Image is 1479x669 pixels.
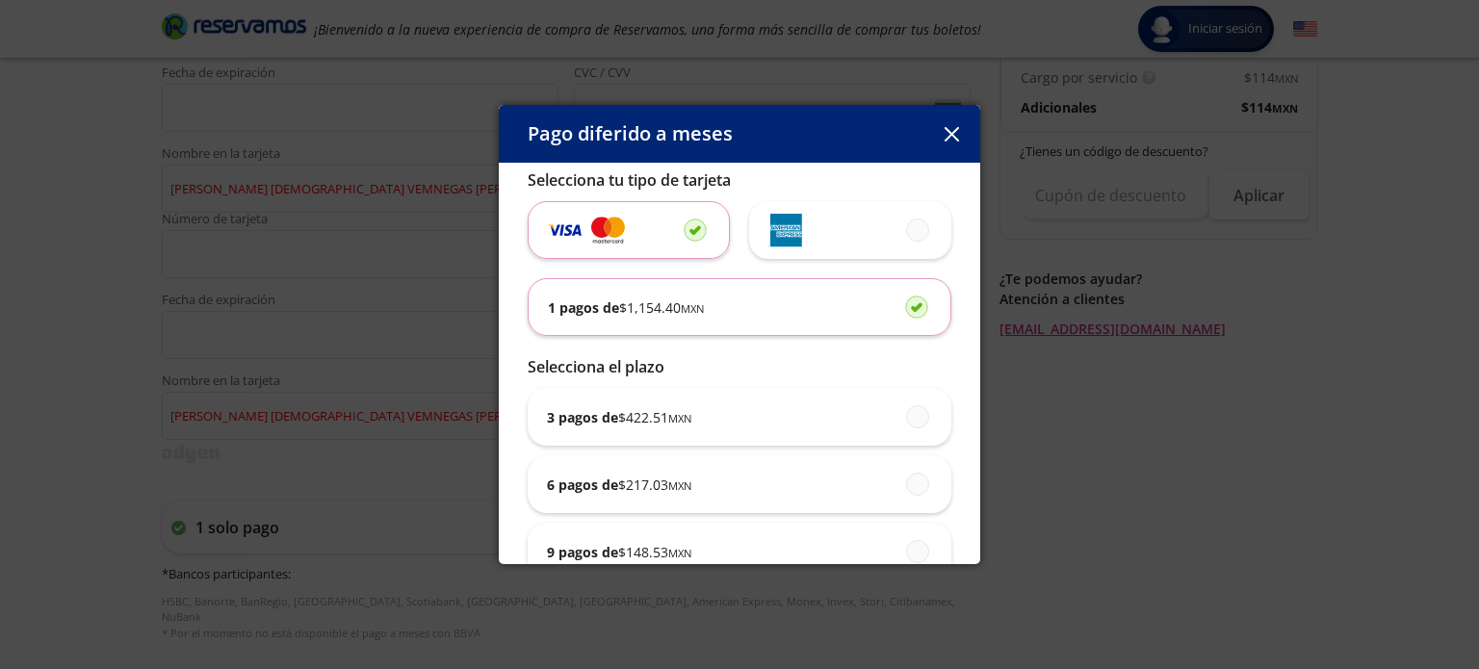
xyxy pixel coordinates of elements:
p: Selecciona el plazo [528,355,951,378]
img: svg+xml;base64,PD94bWwgdmVyc2lvbj0iMS4wIiBlbmNvZGluZz0iVVRGLTgiIHN0YW5kYWxvbmU9Im5vIj8+Cjxzdmcgd2... [768,214,802,247]
small: MXN [681,301,704,316]
small: MXN [668,478,691,493]
p: Pago diferido a meses [528,119,733,148]
p: Selecciona tu tipo de tarjeta [528,168,951,192]
iframe: Messagebird Livechat Widget [1367,557,1460,650]
p: 9 pagos de [547,542,691,562]
p: 3 pagos de [547,407,691,427]
p: 6 pagos de [547,475,691,495]
img: svg+xml;base64,PD94bWwgdmVyc2lvbj0iMS4wIiBlbmNvZGluZz0iVVRGLTgiIHN0YW5kYWxvbmU9Im5vIj8+Cjxzdmcgd2... [591,215,625,245]
small: MXN [668,411,691,425]
span: $ 148.53 [618,542,691,562]
img: svg+xml;base64,PD94bWwgdmVyc2lvbj0iMS4wIiBlbmNvZGluZz0iVVRGLTgiIHN0YW5kYWxvbmU9Im5vIj8+Cjxzdmcgd2... [548,219,582,241]
p: 1 pagos de [548,297,704,318]
span: $ 422.51 [618,407,691,427]
small: MXN [668,546,691,560]
span: $ 217.03 [618,475,691,495]
span: $ 1,154.40 [619,297,704,318]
